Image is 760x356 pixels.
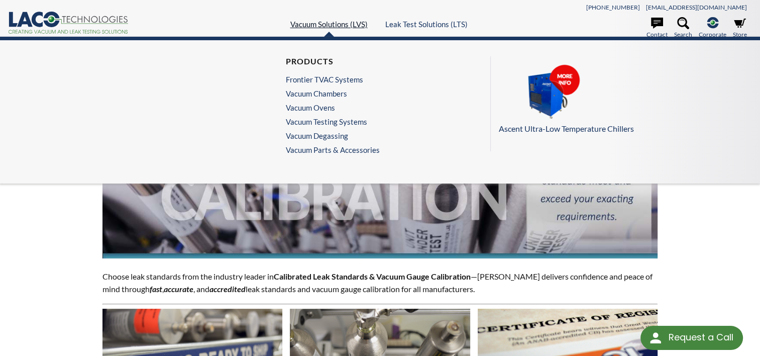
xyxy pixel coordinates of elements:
a: Vacuum Testing Systems [285,117,374,126]
a: Ascent Ultra-Low Temperature Chillers [499,64,745,135]
a: Vacuum Chambers [285,89,374,98]
a: Vacuum Ovens [285,103,374,112]
strong: Calibrated Leak Standards & Vacuum Gauge Calibration [274,272,471,281]
a: Contact [646,17,668,39]
div: Request a Call [668,326,733,349]
span: Corporate [699,30,726,39]
img: Ascent_Chillers_Pods__LVS_.png [499,64,599,121]
p: Choose leak standards from the industry leader in —[PERSON_NAME] delivers confidence and peace of... [102,270,658,296]
a: Vacuum Degassing [285,131,374,140]
a: Vacuum Parts & Accessories [285,145,379,154]
strong: accurate [164,284,193,294]
em: fast [150,284,162,294]
a: Leak Test Solutions (LTS) [385,20,468,29]
a: [EMAIL_ADDRESS][DOMAIN_NAME] [646,4,747,11]
a: Vacuum Solutions (LVS) [290,20,368,29]
em: accredited [209,284,246,294]
h4: Products [285,56,374,67]
a: Frontier TVAC Systems [285,75,374,84]
a: [PHONE_NUMBER] [586,4,640,11]
p: Ascent Ultra-Low Temperature Chillers [499,122,745,135]
a: Store [733,17,747,39]
div: Request a Call [640,326,743,350]
a: Search [674,17,692,39]
img: round button [647,330,664,346]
